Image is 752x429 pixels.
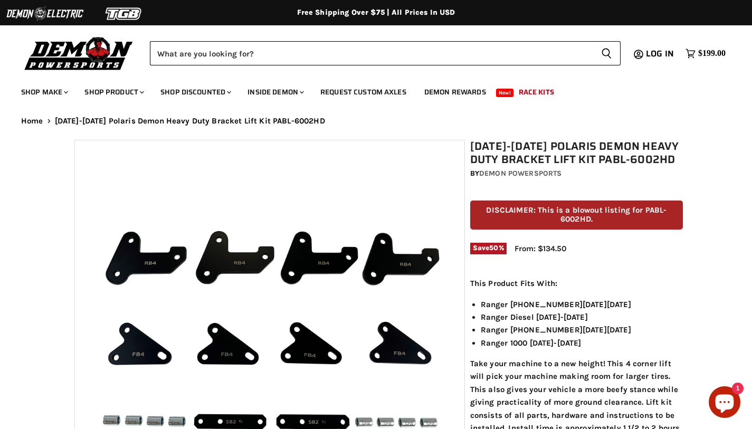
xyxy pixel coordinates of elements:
[470,168,683,179] div: by
[55,117,325,126] span: [DATE]-[DATE] Polaris Demon Heavy Duty Bracket Lift Kit PABL-6002HD
[150,41,593,65] input: Search
[470,243,507,254] span: Save %
[21,117,43,126] a: Home
[706,386,744,421] inbox-online-store-chat: Shopify online store chat
[13,81,74,103] a: Shop Make
[680,46,731,61] a: $199.00
[13,77,723,103] ul: Main menu
[496,89,514,97] span: New!
[77,81,150,103] a: Shop Product
[511,81,562,103] a: Race Kits
[479,169,561,178] a: Demon Powersports
[698,49,726,59] span: $199.00
[21,34,137,72] img: Demon Powersports
[5,4,84,24] img: Demon Electric Logo 2
[481,298,683,311] li: Ranger [PHONE_NUMBER][DATE][DATE]
[646,47,674,60] span: Log in
[150,41,621,65] form: Product
[481,323,683,336] li: Ranger [PHONE_NUMBER][DATE][DATE]
[593,41,621,65] button: Search
[416,81,494,103] a: Demon Rewards
[489,244,498,252] span: 50
[240,81,310,103] a: Inside Demon
[515,244,566,253] span: From: $134.50
[470,277,683,290] p: This Product Fits With:
[470,201,683,230] p: DISCLAIMER: This is a blowout listing for PABL-6002HD.
[312,81,414,103] a: Request Custom Axles
[481,337,683,349] li: Ranger 1000 [DATE]-[DATE]
[153,81,237,103] a: Shop Discounted
[641,49,680,59] a: Log in
[84,4,164,24] img: TGB Logo 2
[470,140,683,166] h1: [DATE]-[DATE] Polaris Demon Heavy Duty Bracket Lift Kit PABL-6002HD
[481,311,683,323] li: Ranger Diesel [DATE]-[DATE]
